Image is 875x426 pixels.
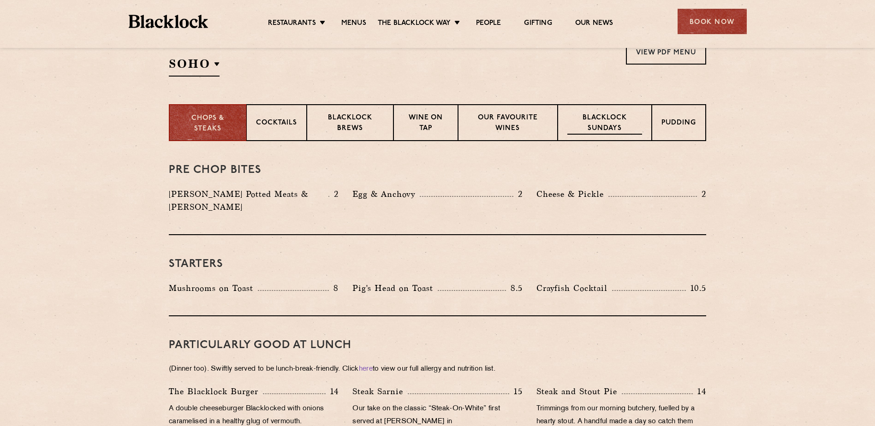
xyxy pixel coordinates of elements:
p: Steak Sarnie [352,385,408,398]
p: Blacklock Brews [316,113,384,135]
p: 14 [693,385,706,397]
p: Crayfish Cocktail [536,282,612,295]
div: Book Now [678,9,747,34]
p: The Blacklock Burger [169,385,263,398]
a: Menus [341,19,366,29]
p: Egg & Anchovy [352,188,420,201]
p: 15 [509,385,523,397]
p: Steak and Stout Pie [536,385,622,398]
p: Pig's Head on Toast [352,282,438,295]
p: 2 [329,188,339,200]
p: 10.5 [686,282,706,294]
h3: PARTICULARLY GOOD AT LUNCH [169,339,706,351]
img: BL_Textured_Logo-footer-cropped.svg [129,15,208,28]
p: Wine on Tap [403,113,448,135]
p: Cheese & Pickle [536,188,608,201]
p: Mushrooms on Toast [169,282,258,295]
a: Restaurants [268,19,316,29]
a: View PDF Menu [626,39,706,65]
p: Pudding [661,118,696,130]
p: 2 [697,188,706,200]
p: 2 [513,188,523,200]
p: 8 [329,282,339,294]
a: Our News [575,19,613,29]
h2: SOHO [169,56,220,77]
p: Blacklock Sundays [567,113,642,135]
p: [PERSON_NAME] Potted Meats & [PERSON_NAME] [169,188,328,213]
h3: Starters [169,258,706,270]
p: Cocktails [256,118,297,130]
p: (Dinner too). Swiftly served to be lunch-break-friendly. Click to view our full allergy and nutri... [169,363,706,376]
p: Chops & Steaks [179,113,237,134]
h3: Pre Chop Bites [169,164,706,176]
p: 8.5 [506,282,523,294]
a: Gifting [524,19,552,29]
p: 14 [326,385,339,397]
a: The Blacklock Way [378,19,451,29]
a: People [476,19,501,29]
a: here [359,366,373,373]
p: Our favourite wines [468,113,548,135]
